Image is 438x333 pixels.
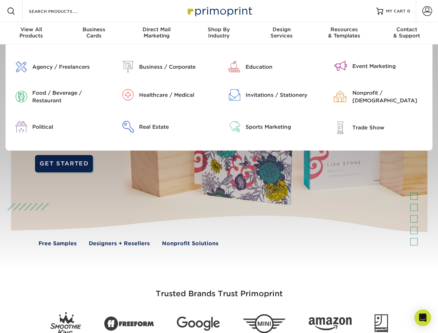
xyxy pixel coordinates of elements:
[188,26,250,39] div: Industry
[407,9,410,14] span: 0
[376,26,438,39] div: & Support
[28,7,96,15] input: SEARCH PRODUCTS.....
[184,3,254,18] img: Primoprint
[62,26,125,33] span: Business
[188,26,250,33] span: Shop By
[16,273,422,307] h3: Trusted Brands Trust Primoprint
[313,26,375,39] div: & Templates
[250,22,313,44] a: DesignServices
[62,26,125,39] div: Cards
[188,22,250,44] a: Shop ByIndustry
[414,309,431,326] div: Open Intercom Messenger
[375,314,388,333] img: Goodwill
[250,26,313,33] span: Design
[250,26,313,39] div: Services
[125,26,188,39] div: Marketing
[386,8,406,14] span: MY CART
[313,22,375,44] a: Resources& Templates
[62,22,125,44] a: BusinessCards
[125,22,188,44] a: Direct MailMarketing
[313,26,375,33] span: Resources
[125,26,188,33] span: Direct Mail
[376,22,438,44] a: Contact& Support
[309,317,352,331] img: Amazon
[177,317,220,331] img: Google
[376,26,438,33] span: Contact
